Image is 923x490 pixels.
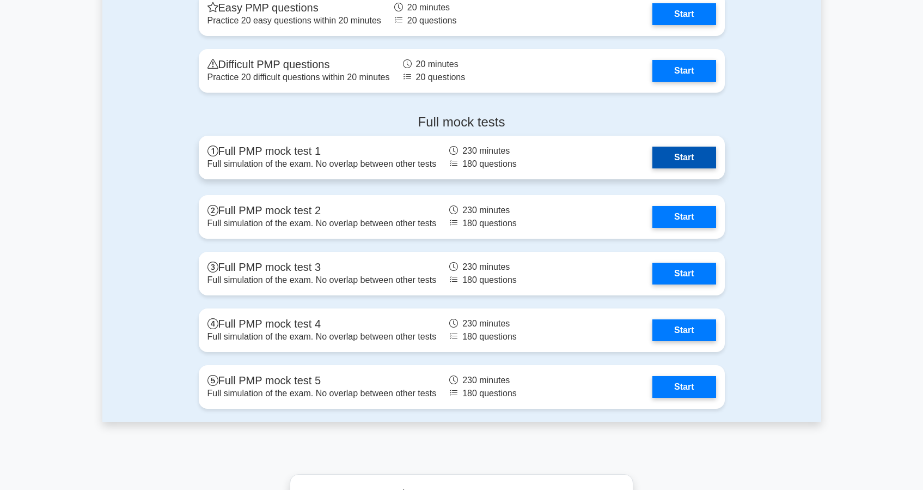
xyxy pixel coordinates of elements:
[652,147,716,168] a: Start
[199,114,725,130] h4: Full mock tests
[652,263,716,285] a: Start
[652,376,716,398] a: Start
[652,60,716,82] a: Start
[652,3,716,25] a: Start
[652,206,716,228] a: Start
[652,319,716,341] a: Start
